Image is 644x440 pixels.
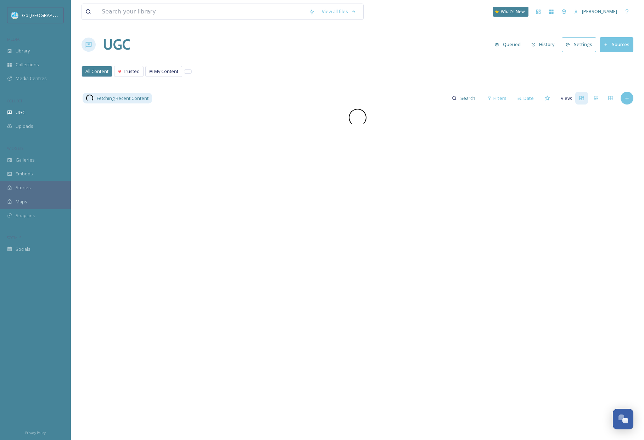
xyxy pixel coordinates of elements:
[85,68,108,75] span: All Content
[7,235,21,240] span: SOCIALS
[562,37,600,52] a: Settings
[123,68,140,75] span: Trusted
[16,47,30,54] span: Library
[16,170,33,177] span: Embeds
[528,38,559,51] button: History
[16,212,35,219] span: SnapLink
[103,34,130,55] a: UGC
[16,61,39,68] span: Collections
[491,38,528,51] a: Queued
[493,95,506,102] span: Filters
[98,4,306,19] input: Search your library
[22,12,74,18] span: Go [GEOGRAPHIC_DATA]
[562,37,596,52] button: Settings
[25,428,46,436] a: Privacy Policy
[16,184,31,191] span: Stories
[7,98,22,103] span: COLLECT
[582,8,617,15] span: [PERSON_NAME]
[457,91,480,105] input: Search
[570,5,621,18] a: [PERSON_NAME]
[25,430,46,435] span: Privacy Policy
[528,38,562,51] a: History
[613,409,633,429] button: Open Chat
[16,198,27,205] span: Maps
[491,38,524,51] button: Queued
[600,37,633,52] button: Sources
[11,12,18,19] img: GoGreatLogo_MISkies_RegionalTrails%20%281%29.png
[493,7,528,17] a: What's New
[7,36,19,42] span: MEDIA
[16,109,25,116] span: UGC
[16,75,47,82] span: Media Centres
[561,95,572,102] span: View:
[154,68,178,75] span: My Content
[16,157,35,163] span: Galleries
[97,95,149,102] span: Fetching Recent Content
[16,246,30,253] span: Socials
[16,123,33,130] span: Uploads
[523,95,534,102] span: Date
[7,146,23,151] span: WIDGETS
[318,5,360,18] a: View all files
